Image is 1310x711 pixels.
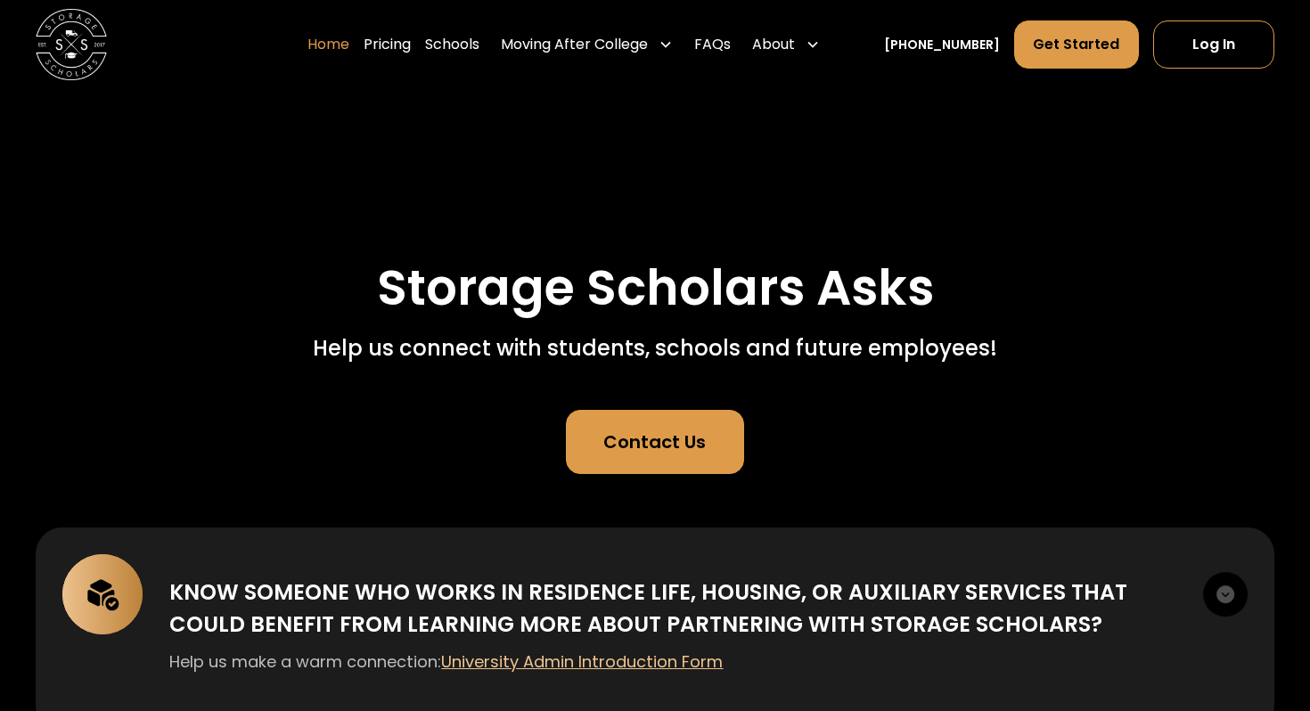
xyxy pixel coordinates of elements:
a: Pricing [364,20,411,69]
a: Home [307,20,349,69]
p: Help us make a warm connection: [169,650,1175,674]
h1: Storage Scholars Asks [377,261,934,315]
a: Log In [1153,20,1274,69]
a: Get Started [1014,20,1138,69]
div: Help us connect with students, schools and future employees! [313,332,997,364]
div: Moving After College [494,20,680,69]
div: Contact Us [603,429,706,455]
a: Contact Us [566,410,745,474]
div: Moving After College [501,34,648,55]
div: Know someone who works in Residence Life, Housing, or Auxiliary Services that could benefit from ... [169,576,1175,641]
div: About [745,20,827,69]
a: University Admin Introduction Form [441,650,723,673]
div: About [752,34,795,55]
a: FAQs [694,20,731,69]
a: [PHONE_NUMBER] [884,36,1000,54]
a: Schools [425,20,479,69]
img: Storage Scholars main logo [36,9,107,80]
